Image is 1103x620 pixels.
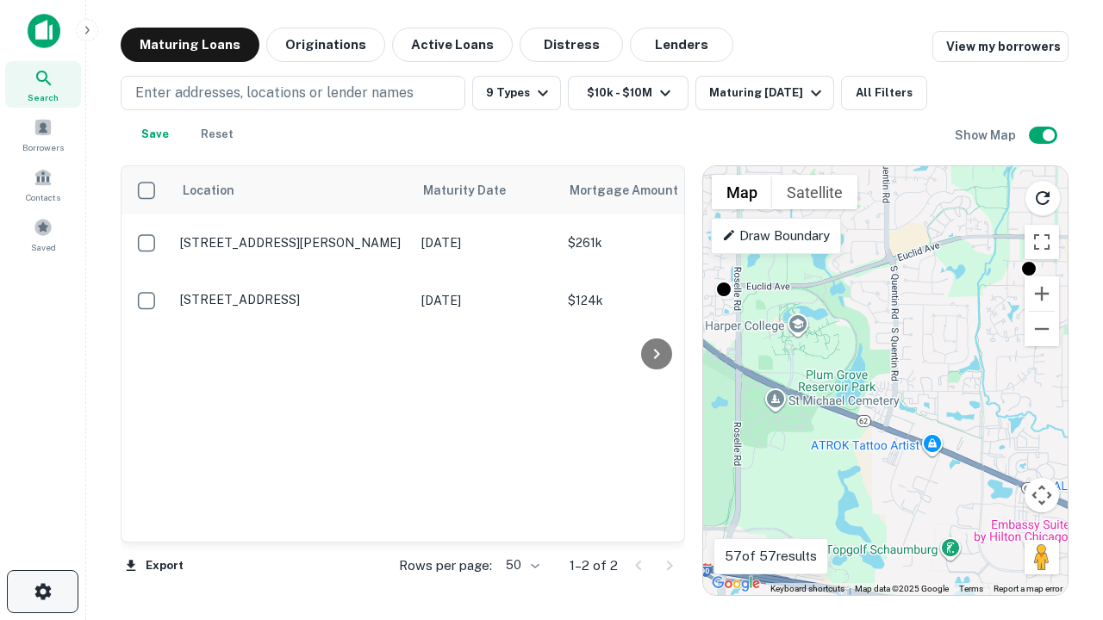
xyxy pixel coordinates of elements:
img: capitalize-icon.png [28,14,60,48]
p: [DATE] [421,233,551,252]
a: Terms (opens in new tab) [959,584,983,593]
p: 57 of 57 results [725,546,817,567]
span: Location [182,180,234,201]
div: 50 [499,553,542,578]
button: Lenders [630,28,733,62]
p: [DATE] [421,291,551,310]
button: Maturing [DATE] [695,76,834,110]
p: Draw Boundary [722,226,830,246]
span: Search [28,90,59,104]
a: Borrowers [5,111,81,158]
span: Mortgage Amount [570,180,701,201]
span: Map data ©2025 Google [855,584,949,593]
button: Reload search area [1025,180,1061,216]
button: Toggle fullscreen view [1025,225,1059,259]
button: Keyboard shortcuts [770,583,844,595]
button: Active Loans [392,28,513,62]
a: Saved [5,211,81,257]
p: $261k [568,233,740,252]
span: Maturity Date [423,180,528,201]
button: Drag Pegman onto the map to open Street View [1025,540,1059,574]
button: Enter addresses, locations or lender names [121,76,465,110]
p: Rows per page: [399,555,492,576]
img: Google [707,573,764,595]
p: [STREET_ADDRESS] [180,292,404,307]
p: $124k [568,291,740,310]
p: [STREET_ADDRESS][PERSON_NAME] [180,235,404,251]
a: Open this area in Google Maps (opens a new window) [707,573,764,595]
h6: Show Map [955,126,1019,145]
button: Export [121,553,188,579]
span: Contacts [26,190,60,204]
th: Mortgage Amount [559,166,749,214]
div: 0 0 [703,166,1068,595]
span: Saved [31,240,56,254]
p: Enter addresses, locations or lender names [135,83,414,103]
button: $10k - $10M [568,76,689,110]
button: Zoom in [1025,276,1059,311]
button: Zoom out [1025,312,1059,346]
button: Show street map [712,175,772,209]
p: 1–2 of 2 [570,555,618,576]
iframe: Chat Widget [1017,427,1103,510]
button: Distress [520,28,623,62]
div: Maturing [DATE] [709,83,826,103]
button: Reset [190,117,245,152]
button: 9 Types [472,76,561,110]
th: Maturity Date [413,166,559,214]
button: Maturing Loans [121,28,259,62]
button: Originations [266,28,385,62]
th: Location [171,166,413,214]
button: Show satellite imagery [772,175,857,209]
a: Report a map error [994,584,1062,593]
button: Save your search to get updates of matches that match your search criteria. [128,117,183,152]
a: Contacts [5,161,81,208]
button: All Filters [841,76,927,110]
span: Borrowers [22,140,64,154]
a: Search [5,61,81,108]
a: View my borrowers [932,31,1069,62]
